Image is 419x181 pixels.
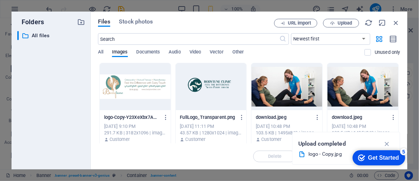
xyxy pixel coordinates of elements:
p: All files [32,31,72,40]
div: [DATE] 9:10 PM [104,123,166,130]
span: Files [98,17,111,26]
button: Upload [323,19,359,27]
div: Get Started 5 items remaining, 0% complete [6,4,58,19]
input: Search [98,33,280,45]
p: Folders [17,17,44,27]
i: Minimize [379,19,387,27]
span: Vector [210,48,224,58]
p: logo-Copy-Y23XeXbx7AC_xMw37WF7og.jpg [104,114,160,121]
span: Audio [169,48,180,58]
p: Customer [186,136,206,143]
span: Video [190,48,201,58]
span: URL import [288,21,311,25]
i: Reload [365,19,373,27]
p: FullLogo_Transparent.png [180,114,236,121]
div: 43.57 KB | 1280x1024 | image/png [180,130,242,136]
span: Stock photos [119,17,153,26]
div: 103.5 KB | 1495x840 | image/jpeg [332,130,394,136]
div: [DATE] 10:48 PM [332,123,394,130]
p: download.jpeg [332,114,387,121]
span: Documents [137,48,160,58]
i: Create new folder [77,18,85,26]
p: Upload completed [298,139,346,148]
span: Other [232,48,244,58]
button: URL import [274,19,317,27]
div: 291.7 KB | 3182x1096 | image/jpeg [104,130,166,136]
span: All [98,48,103,58]
p: Customer [110,136,130,143]
div: [DATE] 10:48 PM [256,123,318,130]
p: Displays only files that are not in use on the website. Files added during this session can still... [375,49,400,56]
div: [DATE] 11:11 PM [180,123,242,130]
span: Upload [338,21,352,25]
p: Customer [262,136,282,143]
div: 5 [53,1,61,9]
div: logo - Copy.jpg [308,150,378,158]
span: Images [112,48,128,58]
i: Close [392,19,400,27]
div: ​ [17,31,19,40]
div: Get Started [21,8,52,14]
div: 103.5 KB | 1495x840 | image/jpeg [256,130,318,136]
p: download.jpeg [256,114,311,121]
